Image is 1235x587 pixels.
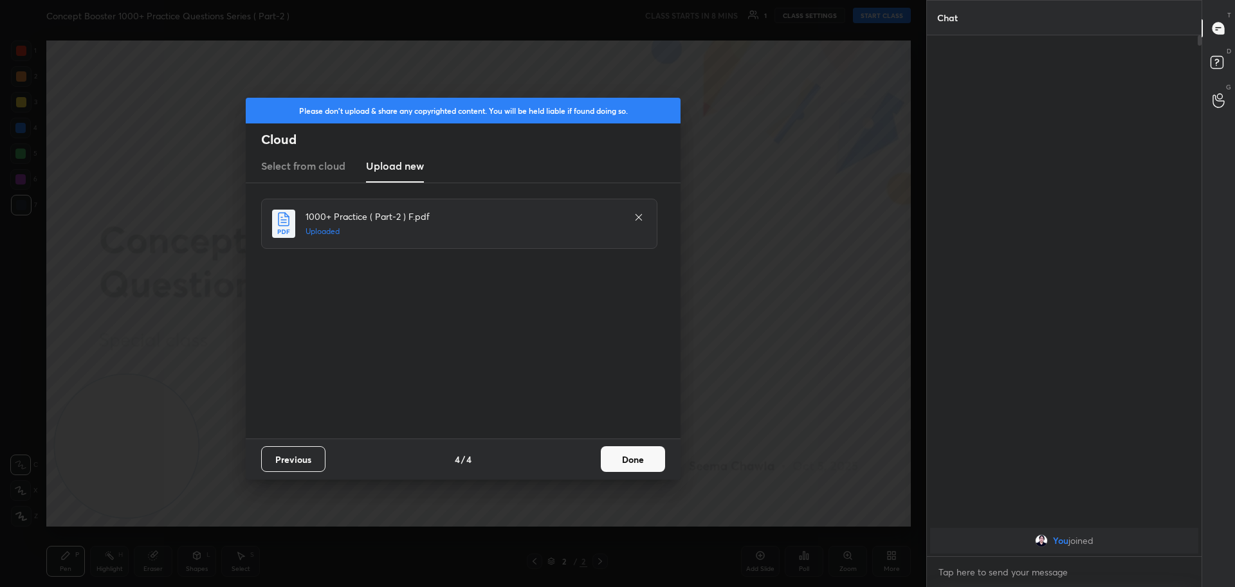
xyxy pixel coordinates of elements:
div: grid [927,525,1202,556]
h4: 4 [455,453,460,466]
span: You [1053,536,1068,546]
h4: 4 [466,453,471,466]
h5: Uploaded [306,226,621,237]
button: Done [601,446,665,472]
h4: 1000+ Practice ( Part-2 ) F.pdf [306,210,621,223]
p: G [1226,82,1231,92]
img: f09d9dab4b74436fa4823a0cd67107e0.jpg [1035,534,1048,547]
button: Previous [261,446,325,472]
div: Please don't upload & share any copyrighted content. You will be held liable if found doing so. [246,98,681,123]
p: Chat [927,1,968,35]
span: joined [1068,536,1093,546]
p: T [1227,10,1231,20]
p: D [1227,46,1231,56]
h3: Upload new [366,158,424,174]
h2: Cloud [261,131,681,148]
h4: / [461,453,465,466]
